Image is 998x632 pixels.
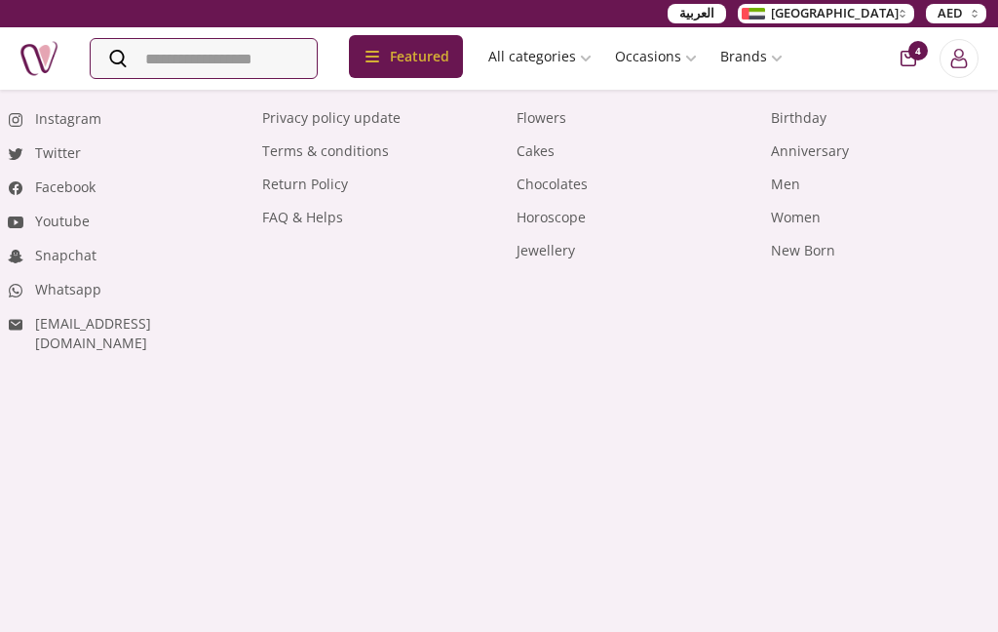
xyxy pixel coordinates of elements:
[771,208,821,227] a: Women
[262,108,401,128] a: Privacy policy update
[35,109,101,129] a: Instagram
[477,39,603,74] a: All categories
[603,39,709,74] a: Occasions
[771,175,800,194] a: Men
[19,39,58,78] img: Nigwa-uae-gifts
[908,41,928,60] span: 4
[517,141,555,161] a: Cakes
[262,175,348,194] a: Return Policy
[517,108,566,128] a: Flowers
[738,4,914,23] button: [GEOGRAPHIC_DATA]
[35,246,96,265] a: Snapchat
[709,39,794,74] a: Brands
[262,208,343,227] a: FAQ & Helps
[771,4,899,23] span: [GEOGRAPHIC_DATA]
[901,51,916,66] button: cart-button
[91,39,317,78] input: Search
[679,4,714,23] span: العربية
[35,212,90,231] a: Youtube
[35,178,96,197] a: Facebook
[940,39,979,78] button: Login
[35,314,227,353] a: [EMAIL_ADDRESS][DOMAIN_NAME]
[517,175,588,194] a: Chocolates
[35,143,81,163] a: Twitter
[517,241,575,260] a: Jewellery
[349,35,463,78] div: Featured
[938,4,963,23] span: AED
[926,4,986,23] button: AED
[771,141,849,161] a: Anniversary
[517,208,586,227] a: Horoscope
[771,108,826,128] a: Birthday
[742,8,765,20] img: Arabic_dztd3n.png
[771,241,835,260] a: New Born
[262,141,389,161] a: Terms & conditions
[35,280,101,299] a: Whatsapp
